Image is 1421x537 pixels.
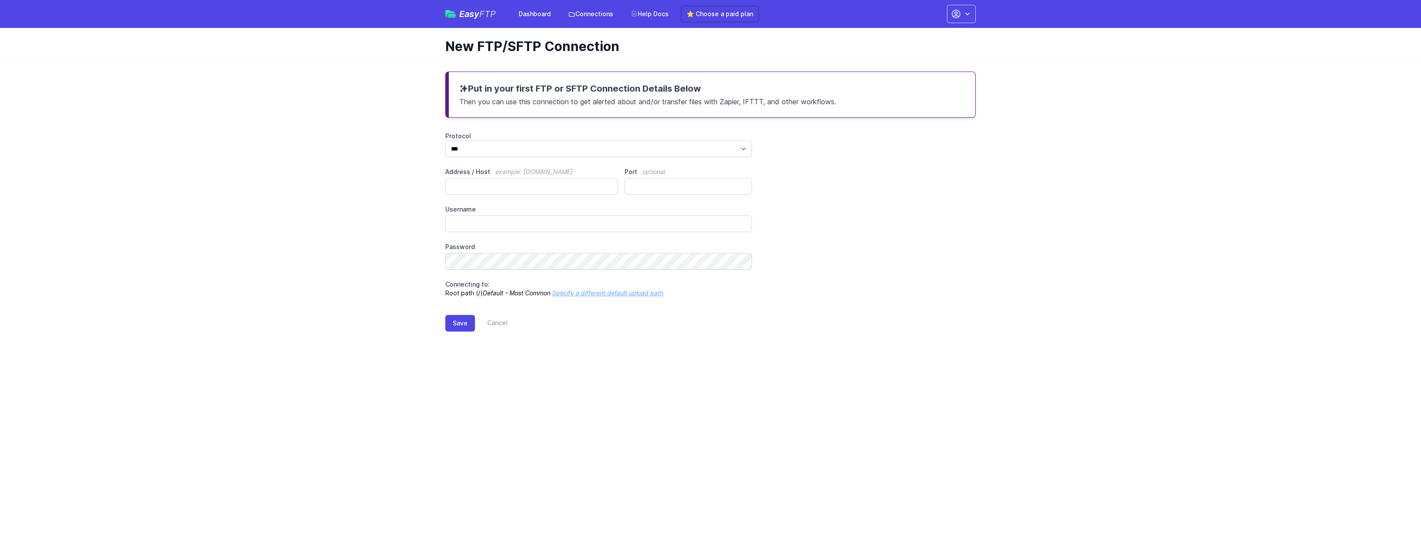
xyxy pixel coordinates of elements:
label: Password [445,243,752,251]
p: Root path (/) [445,280,752,298]
img: easyftp_logo.png [445,10,456,18]
span: Easy [459,10,496,18]
span: example: [DOMAIN_NAME] [495,168,573,175]
h3: Put in your first FTP or SFTP Connection Details Below [459,82,965,95]
label: Username [445,205,752,214]
label: Port [625,168,752,176]
span: Connecting to: [445,280,490,288]
i: Default - Most Common [483,289,550,297]
a: EasyFTP [445,10,496,18]
label: Protocol [445,132,752,140]
label: Address / Host [445,168,618,176]
h1: New FTP/SFTP Connection [445,38,969,54]
a: Connections [563,6,618,22]
a: ⭐ Choose a paid plan [681,6,759,22]
a: Cancel [475,315,508,332]
p: Then you can use this connection to get alerted about and/or transfer files with Zapier, IFTTT, a... [459,95,965,107]
span: optional [642,168,665,175]
a: Specify a different default upload path [552,289,663,297]
a: Dashboard [513,6,556,22]
a: Help Docs [625,6,674,22]
span: FTP [479,9,496,19]
button: Save [445,315,475,332]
